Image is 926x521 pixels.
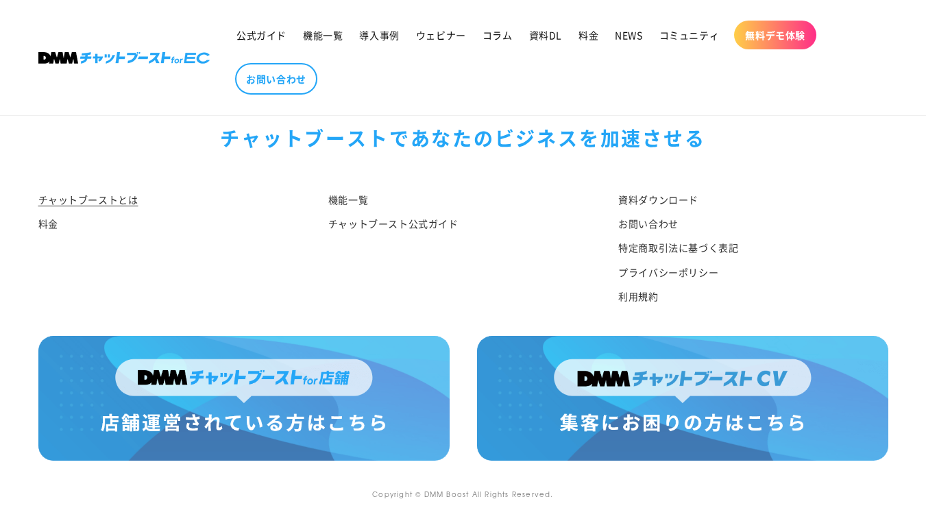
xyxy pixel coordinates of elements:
span: コミュニティ [659,29,720,41]
span: ウェビナー [416,29,466,41]
a: チャットブースト公式ガイド [328,212,459,236]
a: お問い合わせ [618,212,679,236]
a: 料金 [570,21,607,49]
span: 導入事例 [359,29,399,41]
span: 無料デモ体験 [745,29,805,41]
small: Copyright © DMM Boost All Rights Reserved. [372,489,553,499]
div: チャットブーストで あなたのビジネスを加速させる [38,121,888,155]
a: 機能一覧 [295,21,351,49]
img: 店舗運営されている方はこちら [38,336,450,461]
img: 集客にお困りの方はこちら [477,336,888,461]
a: お問い合わせ [235,63,317,95]
span: NEWS [615,29,642,41]
a: NEWS [607,21,650,49]
a: プライバシーポリシー [618,260,718,284]
a: 機能一覧 [328,191,368,212]
a: 資料DL [521,21,570,49]
a: 料金 [38,212,58,236]
a: 資料ダウンロード [618,191,698,212]
a: ウェビナー [408,21,474,49]
a: 特定商取引法に基づく表記 [618,236,738,260]
a: コミュニティ [651,21,728,49]
a: 導入事例 [351,21,407,49]
a: 利用規約 [618,284,658,308]
span: 公式ガイド [236,29,287,41]
span: 資料DL [529,29,562,41]
a: 無料デモ体験 [734,21,816,49]
span: 料金 [578,29,598,41]
span: コラム [483,29,513,41]
a: チャットブーストとは [38,191,138,212]
a: 公式ガイド [228,21,295,49]
span: 機能一覧 [303,29,343,41]
span: お問い合わせ [246,73,306,85]
img: 株式会社DMM Boost [38,52,210,64]
a: コラム [474,21,521,49]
